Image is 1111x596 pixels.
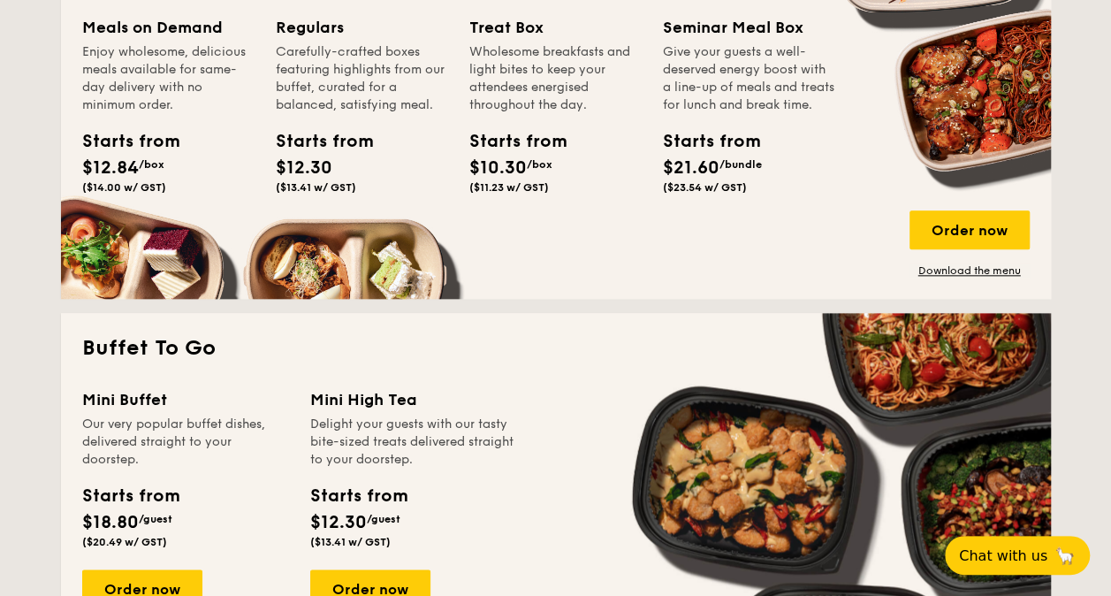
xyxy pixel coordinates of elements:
[276,15,448,40] div: Regulars
[276,157,332,179] span: $12.30
[909,264,1030,278] a: Download the menu
[1054,546,1076,566] span: 🦙
[276,128,355,155] div: Starts from
[82,416,289,469] div: Our very popular buffet dishes, delivered straight to your doorstep.
[310,512,367,533] span: $12.30
[82,387,289,412] div: Mini Buffet
[663,157,719,179] span: $21.60
[945,536,1090,575] button: Chat with us🦙
[82,483,179,509] div: Starts from
[959,547,1047,564] span: Chat with us
[663,43,835,114] div: Give your guests a well-deserved energy boost with a line-up of meals and treats for lunch and br...
[82,512,139,533] span: $18.80
[82,128,162,155] div: Starts from
[663,15,835,40] div: Seminar Meal Box
[909,210,1030,249] div: Order now
[310,416,517,469] div: Delight your guests with our tasty bite-sized treats delivered straight to your doorstep.
[310,536,391,548] span: ($13.41 w/ GST)
[469,128,549,155] div: Starts from
[82,43,255,114] div: Enjoy wholesome, delicious meals available for same-day delivery with no minimum order.
[469,43,642,114] div: Wholesome breakfasts and light bites to keep your attendees energised throughout the day.
[310,483,407,509] div: Starts from
[276,181,356,194] span: ($13.41 w/ GST)
[82,536,167,548] span: ($20.49 w/ GST)
[367,513,400,525] span: /guest
[663,128,742,155] div: Starts from
[469,181,549,194] span: ($11.23 w/ GST)
[82,157,139,179] span: $12.84
[310,387,517,412] div: Mini High Tea
[82,15,255,40] div: Meals on Demand
[527,158,552,171] span: /box
[139,158,164,171] span: /box
[82,334,1030,363] h2: Buffet To Go
[469,15,642,40] div: Treat Box
[719,158,762,171] span: /bundle
[469,157,527,179] span: $10.30
[139,513,172,525] span: /guest
[82,181,166,194] span: ($14.00 w/ GST)
[276,43,448,114] div: Carefully-crafted boxes featuring highlights from our buffet, curated for a balanced, satisfying ...
[663,181,747,194] span: ($23.54 w/ GST)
